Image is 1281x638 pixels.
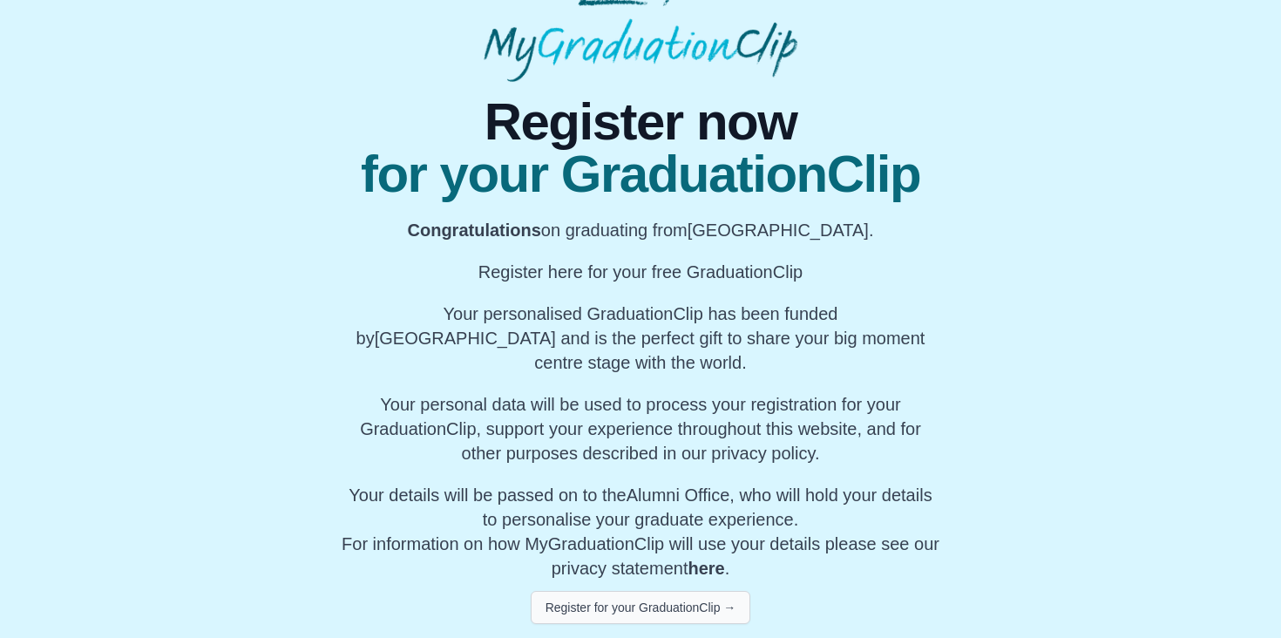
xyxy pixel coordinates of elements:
[342,96,940,148] span: Register now
[342,392,940,465] p: Your personal data will be used to process your registration for your GraduationClip, support you...
[342,260,940,284] p: Register here for your free GraduationClip
[342,485,939,578] span: For information on how MyGraduationClip will use your details please see our privacy statement .
[349,485,932,529] span: Your details will be passed on to the , who will hold your details to personalise your graduate e...
[627,485,730,505] span: Alumni Office
[342,148,940,200] span: for your GraduationClip
[688,559,724,578] a: here
[342,302,940,375] p: Your personalised GraduationClip has been funded by [GEOGRAPHIC_DATA] and is the perfect gift to ...
[408,221,541,240] b: Congratulations
[531,591,751,624] button: Register for your GraduationClip →
[342,218,940,242] p: on graduating from [GEOGRAPHIC_DATA].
